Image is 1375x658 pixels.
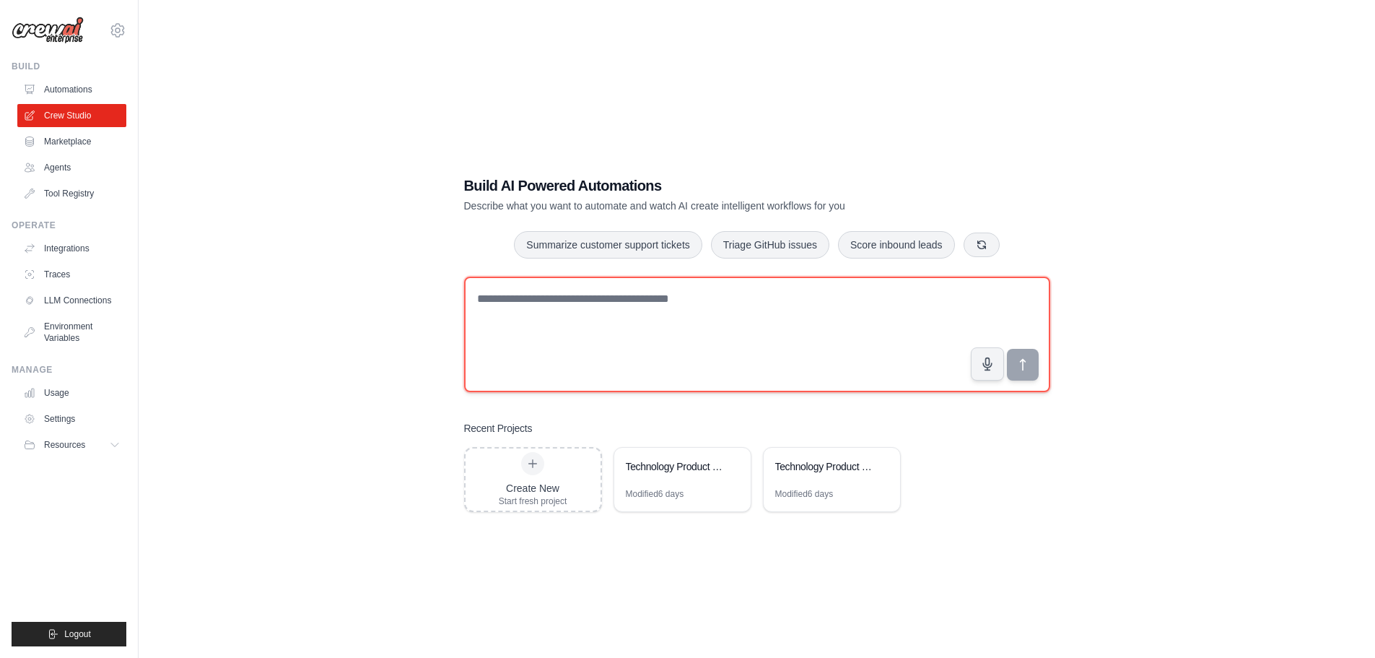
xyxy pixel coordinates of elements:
a: Marketplace [17,130,126,153]
div: Manage [12,364,126,376]
span: Resources [44,439,85,451]
iframe: Chat Widget [1303,589,1375,658]
button: Get new suggestions [964,233,1000,257]
h3: Recent Projects [464,421,533,436]
a: Crew Studio [17,104,126,127]
a: Tool Registry [17,182,126,205]
button: Logout [12,622,126,646]
div: Build [12,61,126,72]
div: Technology Product Research Automation [775,459,874,474]
a: Integrations [17,237,126,260]
div: Technology Product Research Automation [626,459,725,474]
a: Settings [17,407,126,430]
a: Environment Variables [17,315,126,350]
span: Logout [64,628,91,640]
a: Traces [17,263,126,286]
a: Automations [17,78,126,101]
a: Agents [17,156,126,179]
div: Create New [499,481,567,495]
div: Modified 6 days [626,488,684,500]
button: Triage GitHub issues [711,231,829,259]
p: Describe what you want to automate and watch AI create intelligent workflows for you [464,199,949,213]
div: Start fresh project [499,495,567,507]
h1: Build AI Powered Automations [464,176,949,196]
div: Modified 6 days [775,488,834,500]
button: Score inbound leads [838,231,955,259]
div: Operate [12,220,126,231]
img: Logo [12,17,84,44]
button: Summarize customer support tickets [514,231,702,259]
button: Resources [17,433,126,456]
a: LLM Connections [17,289,126,312]
a: Usage [17,381,126,404]
button: Click to speak your automation idea [971,347,1004,381]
